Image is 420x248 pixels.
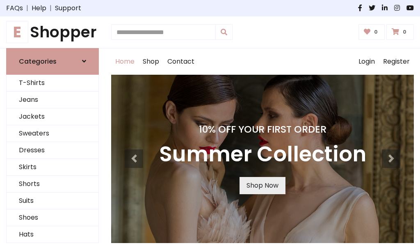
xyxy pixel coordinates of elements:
[7,142,98,159] a: Dresses
[379,48,414,75] a: Register
[55,3,81,13] a: Support
[6,23,99,41] h1: Shopper
[6,23,99,41] a: EShopper
[139,48,163,75] a: Shop
[372,28,380,36] span: 0
[7,193,98,209] a: Suits
[354,48,379,75] a: Login
[6,21,28,43] span: E
[6,48,99,75] a: Categories
[7,176,98,193] a: Shorts
[46,3,55,13] span: |
[401,28,409,36] span: 0
[159,142,366,167] h3: Summer Collection
[111,48,139,75] a: Home
[7,226,98,243] a: Hats
[7,75,98,92] a: T-Shirts
[358,24,385,40] a: 0
[7,108,98,125] a: Jackets
[7,209,98,226] a: Shoes
[163,48,199,75] a: Contact
[386,24,414,40] a: 0
[23,3,32,13] span: |
[240,177,285,194] a: Shop Now
[6,3,23,13] a: FAQs
[7,92,98,108] a: Jeans
[19,57,57,65] h6: Categories
[7,125,98,142] a: Sweaters
[159,124,366,135] h4: 10% Off Your First Order
[7,159,98,176] a: Skirts
[32,3,46,13] a: Help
